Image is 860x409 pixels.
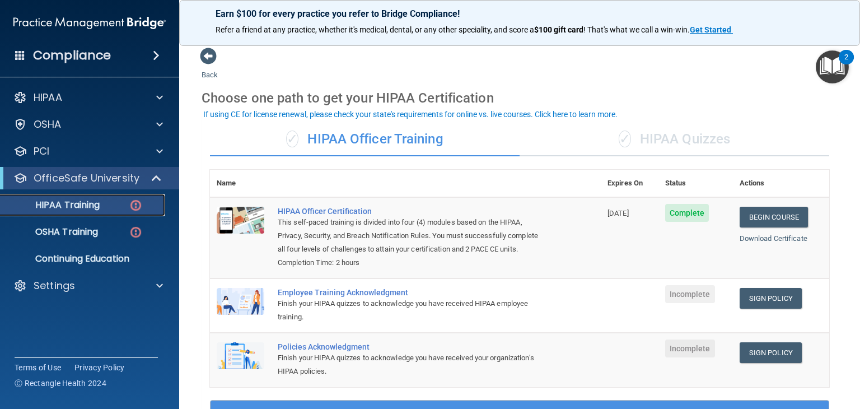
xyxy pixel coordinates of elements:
a: HIPAA Officer Certification [278,207,545,216]
div: Policies Acknowledgment [278,342,545,351]
p: HIPAA Training [7,199,100,211]
p: HIPAA [34,91,62,104]
p: Continuing Education [7,253,160,264]
a: Terms of Use [15,362,61,373]
span: [DATE] [607,209,629,217]
div: This self-paced training is divided into four (4) modules based on the HIPAA, Privacy, Security, ... [278,216,545,256]
img: PMB logo [13,12,166,34]
a: Get Started [690,25,733,34]
img: danger-circle.6113f641.png [129,225,143,239]
a: HIPAA [13,91,163,104]
div: Choose one path to get your HIPAA Certification [202,82,838,114]
a: Sign Policy [740,342,802,363]
span: ✓ [619,131,631,147]
span: Incomplete [665,285,715,303]
strong: Get Started [690,25,731,34]
div: HIPAA Officer Training [210,123,520,156]
button: Open Resource Center, 2 new notifications [816,50,849,83]
div: Employee Training Acknowledgment [278,288,545,297]
p: OSHA Training [7,226,98,238]
span: Incomplete [665,340,715,357]
span: Refer a friend at any practice, whether it's medical, dental, or any other speciality, and score a [216,25,534,34]
div: 2 [844,57,848,72]
a: Back [202,57,218,79]
a: Download Certificate [740,234,807,243]
a: Begin Course [740,207,808,227]
p: Settings [34,279,75,292]
div: Finish your HIPAA quizzes to acknowledge you have received your organization’s HIPAA policies. [278,351,545,378]
img: danger-circle.6113f641.png [129,198,143,212]
p: OfficeSafe University [34,171,139,185]
a: Sign Policy [740,288,802,309]
a: OfficeSafe University [13,171,162,185]
th: Actions [733,170,829,197]
a: Settings [13,279,163,292]
span: ✓ [286,131,298,147]
div: HIPAA Quizzes [520,123,829,156]
a: Privacy Policy [74,362,125,373]
th: Status [658,170,733,197]
div: Completion Time: 2 hours [278,256,545,269]
span: Complete [665,204,709,222]
div: If using CE for license renewal, please check your state's requirements for online vs. live cours... [203,110,618,118]
th: Expires On [601,170,658,197]
th: Name [210,170,271,197]
span: Ⓒ Rectangle Health 2024 [15,378,106,389]
button: If using CE for license renewal, please check your state's requirements for online vs. live cours... [202,109,619,120]
p: PCI [34,145,49,158]
p: Earn $100 for every practice you refer to Bridge Compliance! [216,8,824,19]
a: OSHA [13,118,163,131]
span: ! That's what we call a win-win. [583,25,690,34]
div: Finish your HIPAA quizzes to acknowledge you have received HIPAA employee training. [278,297,545,324]
p: OSHA [34,118,62,131]
a: PCI [13,145,163,158]
strong: $100 gift card [534,25,583,34]
h4: Compliance [33,48,111,63]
